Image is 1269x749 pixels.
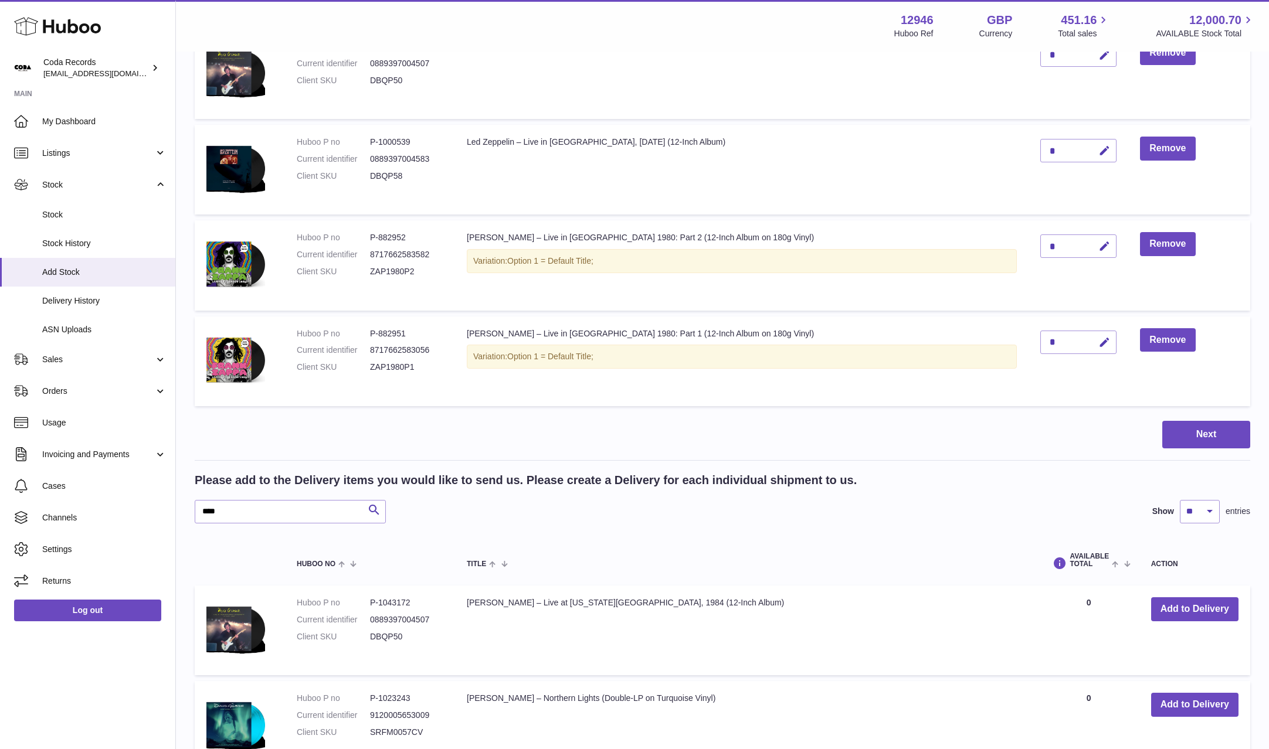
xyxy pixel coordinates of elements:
[14,600,161,621] a: Log out
[14,59,32,77] img: haz@pcatmedia.com
[43,57,149,79] div: Coda Records
[297,249,370,260] dt: Current identifier
[507,256,593,265] span: Option 1 = Default Title;
[370,249,443,260] dd: 8717662583582
[1140,41,1195,65] button: Remove
[455,316,1029,406] td: [PERSON_NAME] – Live in [GEOGRAPHIC_DATA] 1980: Part 1 (12-Inch Album on 180g Vinyl)
[297,328,370,339] dt: Huboo P no
[979,28,1013,39] div: Currency
[1162,421,1250,448] button: Next
[42,544,167,555] span: Settings
[1151,560,1239,568] div: Action
[206,232,265,295] img: Frank Zappa – Live in Rotterdam 1980: Part 2 (12-Inch Album on 180g Vinyl)
[370,727,443,738] dd: SRFM0057CV
[1151,693,1239,717] button: Add to Delivery
[297,137,370,148] dt: Huboo P no
[42,417,167,428] span: Usage
[1156,28,1255,39] span: AVAILABLE Stock Total
[206,41,265,104] img: David Gilmour – Live at Pennsylvania University, 1984 (12-Inch Album)
[297,362,370,373] dt: Client SKU
[370,614,443,625] dd: 0889397004507
[42,449,154,460] span: Invoicing and Payments
[370,75,443,86] dd: DBQP50
[206,597,265,661] img: David Gilmour – Live at Pennsylvania University, 1984 (12-Inch Album)
[1151,597,1239,621] button: Add to Delivery
[370,137,443,148] dd: P-1000539
[42,267,167,278] span: Add Stock
[370,597,443,608] dd: P-1043172
[1061,12,1097,28] span: 451.16
[370,232,443,243] dd: P-882952
[370,266,443,277] dd: ZAP1980P2
[297,710,370,721] dt: Current identifier
[370,171,443,182] dd: DBQP58
[297,693,370,704] dt: Huboo P no
[42,481,167,492] span: Cases
[370,693,443,704] dd: P-1023243
[42,179,154,190] span: Stock
[1140,232,1195,256] button: Remove
[467,345,1017,369] div: Variation:
[297,154,370,165] dt: Current identifier
[1189,12,1241,28] span: 12,000.70
[42,576,167,587] span: Returns
[297,560,335,568] span: Huboo no
[1152,506,1174,517] label: Show
[42,238,167,249] span: Stock History
[370,58,443,69] dd: 0889397004507
[370,345,443,356] dd: 8717662583056
[297,171,370,182] dt: Client SKU
[297,345,370,356] dt: Current identifier
[297,727,370,738] dt: Client SKU
[297,232,370,243] dt: Huboo P no
[206,137,265,200] img: Led Zeppelin – Live in Dallas, 4 March 1975 (12-Inch Album)
[901,12,934,28] strong: 12946
[455,220,1029,310] td: [PERSON_NAME] – Live in [GEOGRAPHIC_DATA] 1980: Part 2 (12-Inch Album on 180g Vinyl)
[1070,553,1109,568] span: AVAILABLE Total
[507,352,593,361] span: Option 1 = Default Title;
[42,324,167,335] span: ASN Uploads
[370,154,443,165] dd: 0889397004583
[894,28,934,39] div: Huboo Ref
[42,512,167,523] span: Channels
[195,472,857,488] h2: Please add to the Delivery items you would like to send us. Please create a Delivery for each ind...
[42,386,154,397] span: Orders
[467,560,486,568] span: Title
[206,328,265,391] img: Frank Zappa – Live in Rotterdam 1980: Part 1 (12-Inch Album on 180g Vinyl)
[42,148,154,159] span: Listings
[297,75,370,86] dt: Client SKU
[297,58,370,69] dt: Current identifier
[297,266,370,277] dt: Client SKU
[297,597,370,608] dt: Huboo P no
[455,29,1029,119] td: [PERSON_NAME] – Live at [US_STATE][GEOGRAPHIC_DATA], 1984 (12-Inch Album)
[467,249,1017,273] div: Variation:
[297,631,370,642] dt: Client SKU
[42,116,167,127] span: My Dashboard
[297,614,370,625] dt: Current identifier
[1140,328,1195,352] button: Remove
[1226,506,1250,517] span: entries
[455,585,1038,675] td: [PERSON_NAME] – Live at [US_STATE][GEOGRAPHIC_DATA], 1984 (12-Inch Album)
[370,362,443,373] dd: ZAP1980P1
[370,710,443,721] dd: 9120005653009
[42,209,167,220] span: Stock
[1140,137,1195,161] button: Remove
[1038,585,1139,675] td: 0
[455,125,1029,215] td: Led Zeppelin – Live in [GEOGRAPHIC_DATA], [DATE] (12-Inch Album)
[43,69,172,78] span: [EMAIL_ADDRESS][DOMAIN_NAME]
[1058,28,1110,39] span: Total sales
[987,12,1012,28] strong: GBP
[1058,12,1110,39] a: 451.16 Total sales
[370,631,443,642] dd: DBQP50
[1156,12,1255,39] a: 12,000.70 AVAILABLE Stock Total
[42,354,154,365] span: Sales
[42,295,167,307] span: Delivery History
[370,328,443,339] dd: P-882951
